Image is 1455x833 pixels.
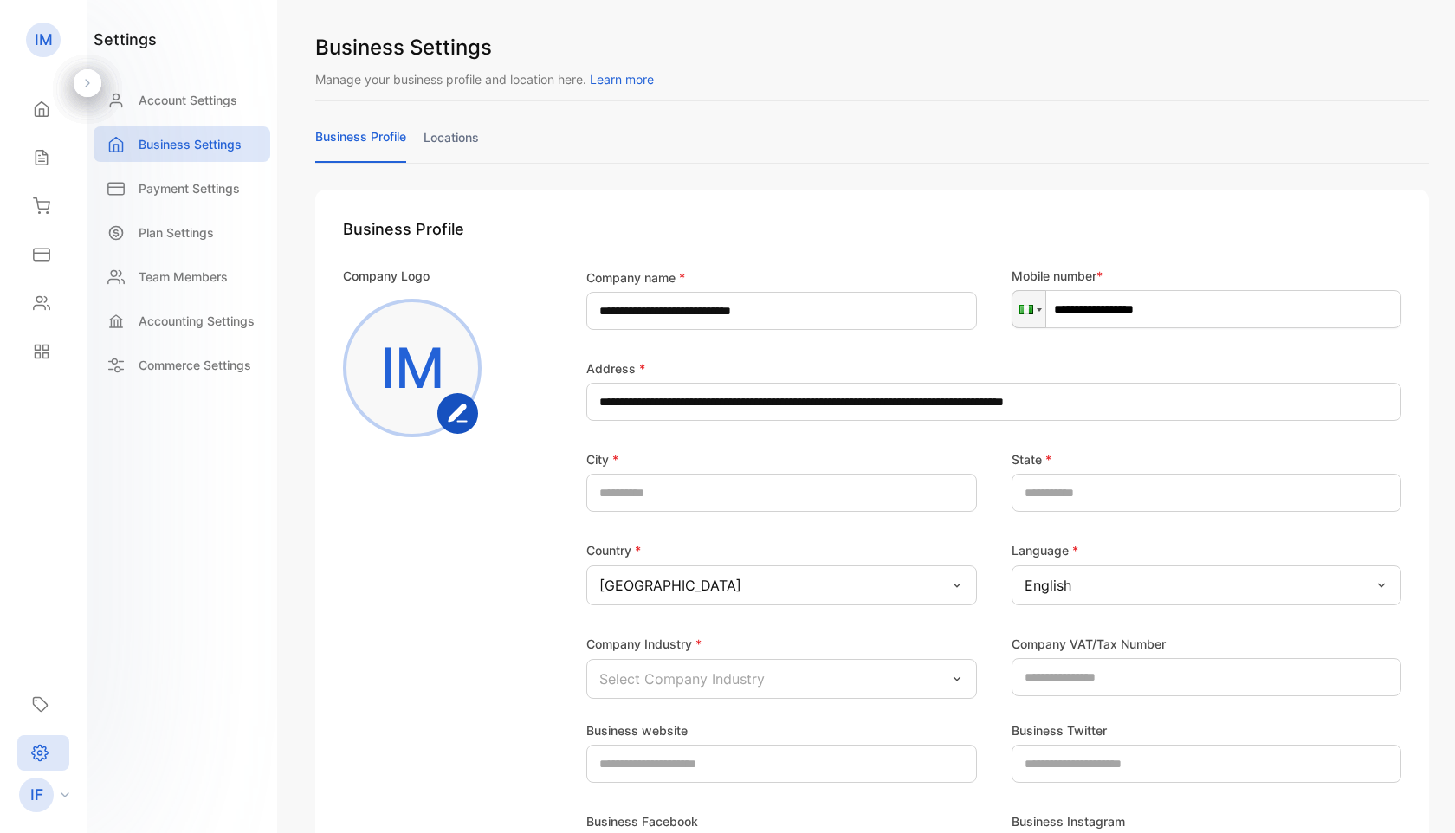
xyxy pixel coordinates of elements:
label: Country [586,543,641,558]
label: Language [1012,543,1078,558]
label: Company name [586,268,685,287]
label: Company VAT/Tax Number [1012,635,1166,653]
a: Commerce Settings [94,347,270,383]
div: Nigeria: + 234 [1012,291,1045,327]
label: Business website [586,721,688,739]
h1: Business Settings [315,32,1429,63]
label: Company Industry [586,636,702,651]
a: Accounting Settings [94,303,270,339]
p: [GEOGRAPHIC_DATA] [599,575,741,596]
a: Business Settings [94,126,270,162]
p: Payment Settings [139,179,240,197]
p: Company Logo [343,267,430,285]
p: IM [35,29,53,51]
a: Plan Settings [94,215,270,250]
a: Team Members [94,259,270,294]
p: Commerce Settings [139,356,251,374]
a: locations [424,128,479,162]
h1: Business Profile [343,217,1401,241]
a: business profile [315,127,406,163]
p: Accounting Settings [139,312,255,330]
h1: settings [94,28,157,51]
label: Business Instagram [1012,812,1125,830]
p: Plan Settings [139,223,214,242]
p: IF [30,784,43,806]
p: IM [380,326,444,410]
p: Select Company Industry [599,668,765,689]
p: Account Settings [139,91,237,109]
label: Business Facebook [586,812,698,830]
span: Learn more [590,72,654,87]
label: Business Twitter [1012,721,1107,739]
label: State [1012,450,1051,468]
p: Business Settings [139,135,242,153]
a: Payment Settings [94,171,270,206]
p: Mobile number [1012,267,1402,285]
label: Address [586,359,645,378]
p: Manage your business profile and location here. [315,70,1429,88]
p: Team Members [139,268,228,286]
a: Account Settings [94,82,270,118]
label: City [586,450,618,468]
p: English [1025,575,1071,596]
